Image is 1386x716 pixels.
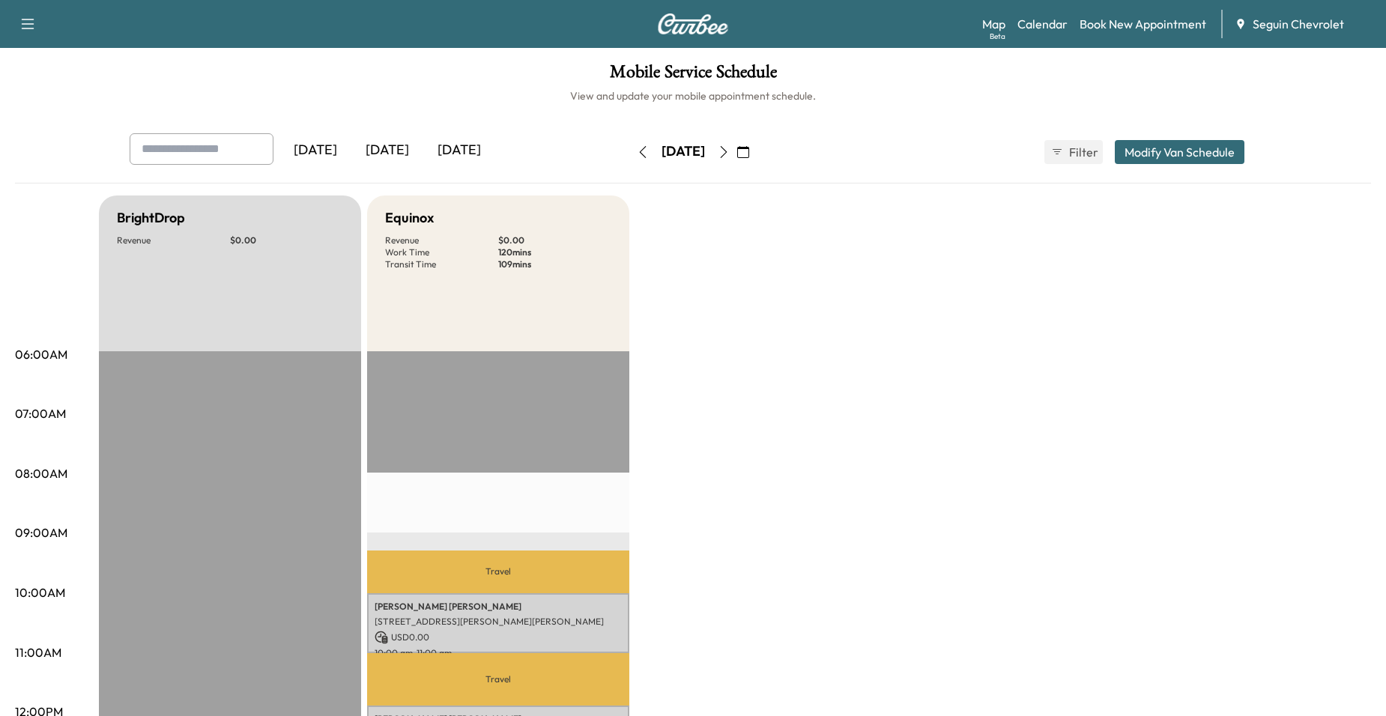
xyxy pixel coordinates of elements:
div: Beta [990,31,1005,42]
div: [DATE] [423,133,495,168]
h1: Mobile Service Schedule [15,63,1371,88]
p: Travel [367,550,629,593]
p: 10:00 am - 11:00 am [375,647,622,659]
p: 109 mins [498,258,611,270]
div: [DATE] [351,133,423,168]
span: Filter [1069,143,1096,161]
a: Book New Appointment [1080,15,1206,33]
p: 11:00AM [15,643,61,661]
p: $ 0.00 [498,234,611,246]
p: Travel [367,653,629,706]
a: MapBeta [982,15,1005,33]
p: [PERSON_NAME] [PERSON_NAME] [375,601,622,613]
p: USD 0.00 [375,631,622,644]
p: 06:00AM [15,345,67,363]
p: $ 0.00 [230,234,343,246]
p: 09:00AM [15,524,67,541]
p: 10:00AM [15,583,65,601]
p: 07:00AM [15,404,66,422]
h5: Equinox [385,207,434,228]
div: [DATE] [279,133,351,168]
p: [STREET_ADDRESS][PERSON_NAME][PERSON_NAME] [375,616,622,628]
a: Calendar [1017,15,1068,33]
p: Transit Time [385,258,498,270]
h5: BrightDrop [117,207,185,228]
p: Work Time [385,246,498,258]
p: Revenue [117,234,230,246]
button: Filter [1044,140,1103,164]
button: Modify Van Schedule [1115,140,1244,164]
p: 08:00AM [15,464,67,482]
p: 120 mins [498,246,611,258]
h6: View and update your mobile appointment schedule. [15,88,1371,103]
p: Revenue [385,234,498,246]
span: Seguin Chevrolet [1253,15,1344,33]
div: [DATE] [662,142,705,161]
img: Curbee Logo [657,13,729,34]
